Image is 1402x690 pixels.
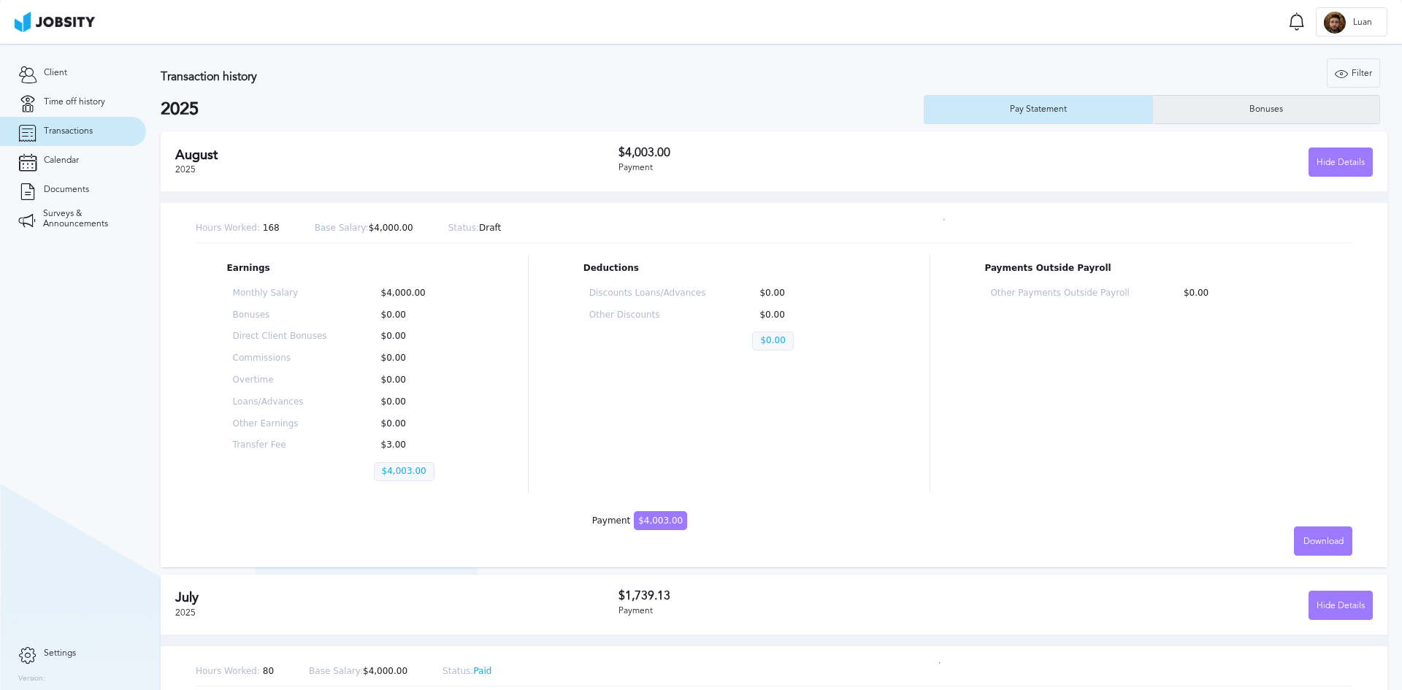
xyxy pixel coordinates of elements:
[1324,12,1346,34] div: L
[233,440,327,451] p: Transfer Fee
[618,163,996,173] div: Payment
[618,589,996,602] h3: $1,739.13
[233,397,327,407] p: Loans/Advances
[589,288,706,299] p: Discounts Loans/Advances
[1309,591,1373,620] button: Hide Details
[196,666,260,676] span: Hours Worked:
[1152,95,1381,124] button: Bonuses
[984,264,1321,274] p: Payments Outside Payroll
[44,156,79,166] span: Calendar
[175,607,196,618] span: 2025
[196,667,274,677] p: 80
[1327,58,1380,88] button: Filter
[161,70,828,83] h3: Transaction history
[374,353,468,364] p: $0.00
[374,310,468,321] p: $0.00
[315,223,369,233] span: Base Salary:
[374,397,468,407] p: $0.00
[44,126,93,137] span: Transactions
[1328,59,1379,88] div: Filter
[374,462,434,481] p: $4,003.00
[1176,288,1315,299] p: $0.00
[233,331,327,342] p: Direct Client Bonuses
[43,209,128,229] span: Surveys & Announcements
[618,606,996,616] div: Payment
[448,223,479,233] span: Status:
[15,12,95,32] img: ab4bad089aa723f57921c736e9817d99.png
[592,516,687,526] div: Payment
[44,68,67,78] span: Client
[227,264,474,274] p: Earnings
[634,511,687,530] span: $4,003.00
[990,288,1129,299] p: Other Payments Outside Payroll
[374,375,468,386] p: $0.00
[1303,537,1344,547] span: Download
[175,164,196,175] span: 2025
[374,331,468,342] p: $0.00
[1309,147,1373,177] button: Hide Details
[752,331,793,350] p: $0.00
[374,288,468,299] p: $4,000.00
[583,264,875,274] p: Deductions
[752,288,869,299] p: $0.00
[44,185,89,195] span: Documents
[618,146,996,159] h3: $4,003.00
[443,666,473,676] span: Status:
[309,666,363,676] span: Base Salary:
[233,375,327,386] p: Overtime
[1309,591,1372,621] div: Hide Details
[196,223,260,233] span: Hours Worked:
[374,419,468,429] p: $0.00
[196,223,280,234] p: 168
[924,95,1152,124] button: Pay Statement
[448,223,502,234] p: Draft
[589,310,706,321] p: Other Discounts
[1316,7,1387,37] button: LLuan
[18,675,45,683] label: Version:
[44,97,105,107] span: Time off history
[443,667,491,677] p: Paid
[309,667,407,677] p: $4,000.00
[1294,526,1352,556] button: Download
[1003,104,1074,115] div: Pay Statement
[752,310,869,321] p: $0.00
[44,648,76,659] span: Settings
[233,419,327,429] p: Other Earnings
[233,288,327,299] p: Monthly Salary
[233,310,327,321] p: Bonuses
[315,223,413,234] p: $4,000.00
[374,440,468,451] p: $3.00
[1346,18,1379,28] span: Luan
[233,353,327,364] p: Commissions
[1309,148,1372,177] div: Hide Details
[175,590,618,605] h2: July
[1242,104,1290,115] div: Bonuses
[175,147,618,163] h2: August
[161,99,924,120] h2: 2025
